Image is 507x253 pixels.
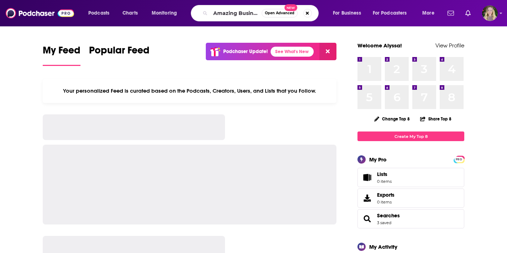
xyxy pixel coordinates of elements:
button: Open AdvancedNew [262,9,298,17]
a: My Feed [43,44,80,66]
span: Exports [377,192,394,198]
span: For Podcasters [373,8,407,18]
span: Exports [360,193,374,203]
div: Search podcasts, credits, & more... [198,5,325,21]
a: Lists [357,168,464,187]
span: Lists [377,171,392,177]
button: Change Top 8 [370,114,414,123]
div: Your personalized Feed is curated based on the Podcasts, Creators, Users, and Lists that you Follow. [43,79,336,103]
span: 0 items [377,200,394,205]
span: 0 items [377,179,392,184]
button: open menu [83,7,119,19]
span: Lists [377,171,387,177]
span: Podcasts [88,8,109,18]
img: Podchaser - Follow, Share and Rate Podcasts [6,6,74,20]
button: Share Top 8 [420,112,452,126]
span: Monitoring [152,8,177,18]
span: More [422,8,434,18]
a: Show notifications dropdown [462,7,474,19]
span: Open Advanced [265,11,294,15]
span: PRO [455,157,463,162]
a: Exports [357,189,464,208]
a: Show notifications dropdown [445,7,457,19]
span: Lists [360,172,374,182]
input: Search podcasts, credits, & more... [210,7,262,19]
span: My Feed [43,44,80,61]
button: open menu [147,7,186,19]
span: Searches [357,209,464,228]
a: Searches [360,214,374,224]
span: For Business [333,8,361,18]
a: Welcome Alyssa! [357,42,402,49]
span: Logged in as lauren19365 [482,5,498,21]
img: User Profile [482,5,498,21]
span: New [284,4,297,11]
a: Searches [377,212,400,219]
button: open menu [368,7,417,19]
p: Podchaser Update! [223,48,268,55]
span: Charts [122,8,138,18]
a: See What's New [271,47,314,57]
button: Show profile menu [482,5,498,21]
div: My Pro [369,156,387,163]
a: Create My Top 8 [357,131,464,141]
a: PRO [455,156,463,162]
button: open menu [328,7,370,19]
a: Popular Feed [89,44,150,66]
button: open menu [417,7,443,19]
div: My Activity [369,243,397,250]
a: 3 saved [377,220,391,225]
span: Popular Feed [89,44,150,61]
a: Charts [118,7,142,19]
a: View Profile [435,42,464,49]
